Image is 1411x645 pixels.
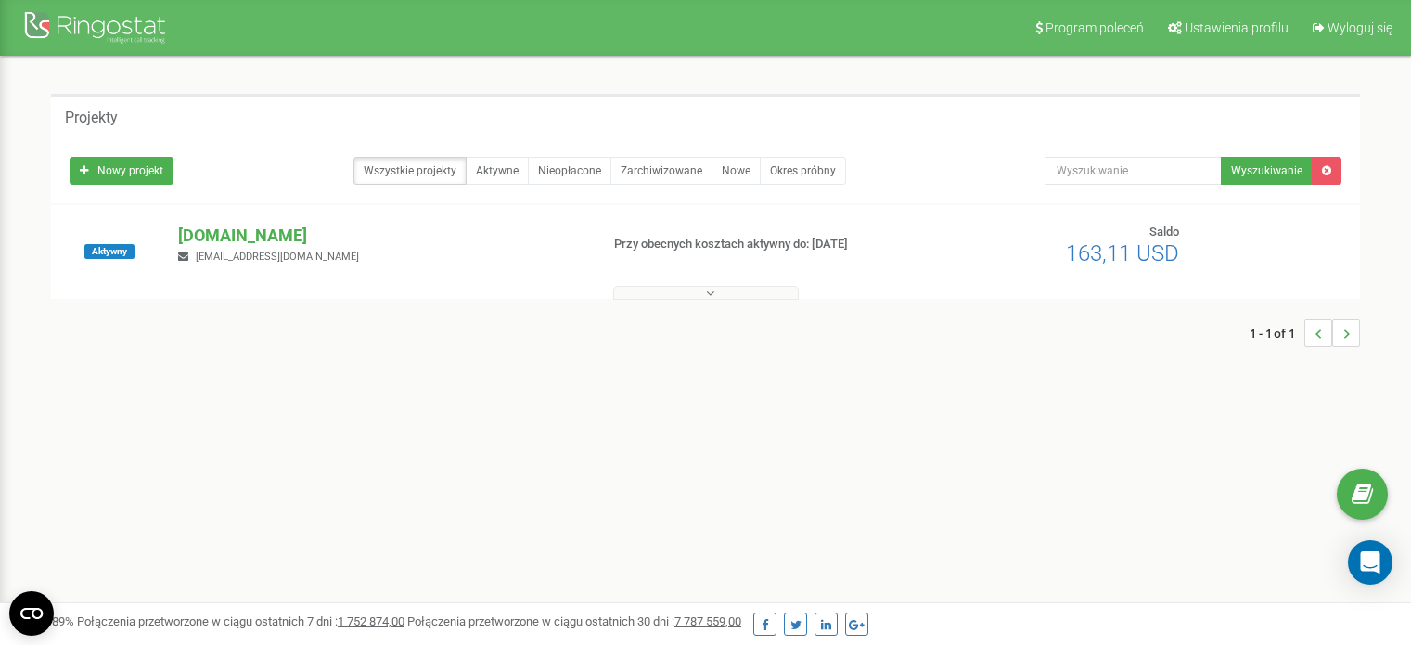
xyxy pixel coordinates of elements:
[70,157,173,185] a: Nowy projekt
[1185,20,1289,35] span: Ustawienia profilu
[610,157,712,185] a: Zarchiwizowane
[1348,540,1392,585] div: Open Intercom Messenger
[1045,20,1144,35] span: Program poleceń
[760,157,846,185] a: Okres próbny
[9,591,54,636] button: Open CMP widget
[196,251,359,263] span: [EMAIL_ADDRESS][DOMAIN_NAME]
[1250,319,1304,347] span: 1 - 1 of 1
[528,157,611,185] a: Nieopłacone
[614,236,911,253] p: Przy obecnych kosztach aktywny do: [DATE]
[466,157,529,185] a: Aktywne
[178,224,584,248] p: [DOMAIN_NAME]
[338,614,404,628] u: 1 752 874,00
[84,244,135,259] span: Aktywny
[1221,157,1313,185] button: Wyszukiwanie
[712,157,761,185] a: Nowe
[65,110,118,126] h5: Projekty
[1250,301,1360,366] nav: ...
[674,614,741,628] u: 7 787 559,00
[1045,157,1222,185] input: Wyszukiwanie
[407,614,741,628] span: Połączenia przetworzone w ciągu ostatnich 30 dni :
[77,614,404,628] span: Połączenia przetworzone w ciągu ostatnich 7 dni :
[1328,20,1392,35] span: Wyloguj się
[1149,225,1179,239] span: Saldo
[1066,240,1179,266] span: 163,11 USD
[353,157,467,185] a: Wszystkie projekty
